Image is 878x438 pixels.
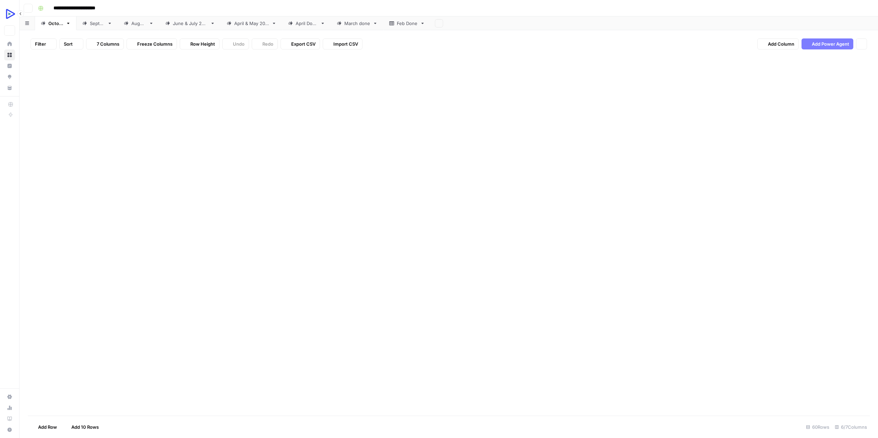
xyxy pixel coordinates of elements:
button: Redo [252,38,278,49]
a: Browse [4,49,15,60]
div: [DATE] & [DATE] [173,20,207,27]
a: [DATE] [118,16,159,30]
button: Undo [222,38,249,49]
button: Freeze Columns [127,38,177,49]
a: [DATE] & [DATE] [221,16,282,30]
a: [DATE] [76,16,118,30]
span: Row Height [190,41,215,47]
a: April Done [282,16,331,30]
span: Undo [233,41,245,47]
span: Sort [64,41,73,47]
span: Add 10 Rows [71,424,99,430]
img: OpenReplay Logo [4,8,16,20]
span: Redo [262,41,273,47]
a: Opportunities [4,71,15,82]
a: Settings [4,391,15,402]
a: Usage [4,402,15,413]
a: Home [4,38,15,49]
span: 7 Columns [97,41,119,47]
button: Add Row [28,422,61,433]
span: Import CSV [333,41,358,47]
button: Help + Support [4,424,15,435]
button: Workspace: OpenReplay [4,5,15,23]
button: Import CSV [323,38,363,49]
a: Learning Hub [4,413,15,424]
button: Filter [31,38,57,49]
div: 6/7 Columns [832,422,870,433]
span: Freeze Columns [137,41,173,47]
button: Add Column [757,38,799,49]
div: 60 Rows [803,422,832,433]
span: Add Power Agent [812,41,849,47]
a: Your Data [4,82,15,93]
div: March done [344,20,370,27]
div: Feb Done [397,20,417,27]
button: Sort [59,38,83,49]
button: Row Height [180,38,219,49]
a: March done [331,16,383,30]
a: Insights [4,60,15,71]
button: Add Power Agent [802,38,853,49]
span: Export CSV [291,41,316,47]
button: Export CSV [281,38,320,49]
div: [DATE] [48,20,63,27]
a: [DATE] & [DATE] [159,16,221,30]
span: Filter [35,41,46,47]
button: 7 Columns [86,38,124,49]
button: Add 10 Rows [61,422,103,433]
div: [DATE] [90,20,105,27]
span: Add Row [38,424,57,430]
div: April Done [296,20,318,27]
a: [DATE] [35,16,76,30]
span: Add Column [768,41,794,47]
div: [DATE] & [DATE] [234,20,269,27]
a: Feb Done [383,16,431,30]
div: [DATE] [131,20,146,27]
